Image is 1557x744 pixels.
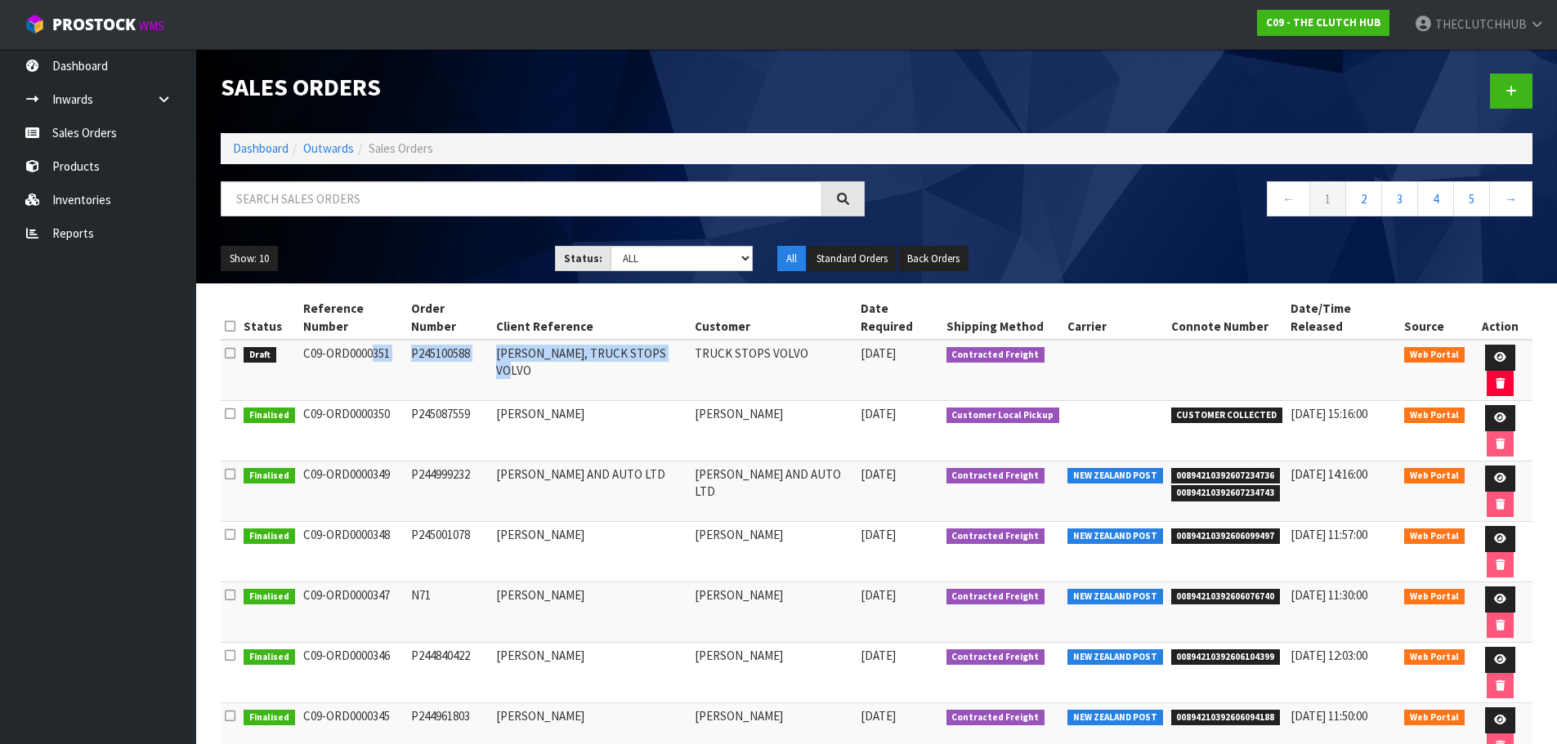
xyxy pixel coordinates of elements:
[946,710,1045,726] span: Contracted Freight
[492,522,690,582] td: [PERSON_NAME]
[946,649,1045,666] span: Contracted Freight
[299,461,408,522] td: C09-ORD0000349
[898,246,969,272] button: Back Orders
[492,340,690,401] td: [PERSON_NAME], TRUCK STOPS VOLVO
[1404,408,1465,424] span: Web Portal
[1453,181,1490,216] a: 5
[1469,296,1532,340] th: Action
[1067,710,1163,726] span: NEW ZEALAND POST
[1435,16,1527,32] span: THECLUTCHHUB
[1489,181,1532,216] a: →
[244,468,295,484] span: Finalised
[407,401,492,461] td: P245087559
[299,522,408,582] td: C09-ORD0000348
[1404,710,1465,726] span: Web Portal
[1291,466,1367,482] span: [DATE] 14:16:00
[407,643,492,703] td: P244840422
[691,522,857,582] td: [PERSON_NAME]
[946,468,1045,484] span: Contracted Freight
[1267,181,1310,216] a: ←
[492,296,690,340] th: Client Reference
[244,528,295,545] span: Finalised
[1404,649,1465,666] span: Web Portal
[492,643,690,703] td: [PERSON_NAME]
[861,648,896,663] span: [DATE]
[1400,296,1469,340] th: Source
[407,522,492,582] td: P245001078
[777,246,806,272] button: All
[221,181,822,216] input: Search sales orders
[1171,710,1281,726] span: 00894210392606094188
[1171,408,1283,424] span: CUSTOMER COLLECTED
[691,461,857,522] td: [PERSON_NAME] AND AUTO LTD
[1404,468,1465,484] span: Web Portal
[946,347,1045,363] span: Contracted Freight
[1291,587,1367,603] span: [DATE] 11:30:00
[1309,181,1346,216] a: 1
[407,461,492,522] td: P244999232
[303,140,354,156] a: Outwards
[1063,296,1167,340] th: Carrier
[492,461,690,522] td: [PERSON_NAME] AND AUTO LTD
[1171,649,1281,666] span: 00894210392606104399
[492,401,690,461] td: [PERSON_NAME]
[1067,589,1163,605] span: NEW ZEALAND POST
[492,582,690,643] td: [PERSON_NAME]
[25,14,45,34] img: cube-alt.png
[1291,406,1367,421] span: [DATE] 15:16:00
[244,589,295,605] span: Finalised
[861,406,896,421] span: [DATE]
[1067,528,1163,545] span: NEW ZEALAND POST
[1067,468,1163,484] span: NEW ZEALAND POST
[1291,648,1367,663] span: [DATE] 12:03:00
[946,408,1060,424] span: Customer Local Pickup
[946,528,1045,545] span: Contracted Freight
[1404,347,1465,363] span: Web Portal
[299,296,408,340] th: Reference Number
[942,296,1064,340] th: Shipping Method
[861,587,896,603] span: [DATE]
[861,466,896,482] span: [DATE]
[299,582,408,643] td: C09-ORD0000347
[1171,528,1281,545] span: 00894210392606099497
[233,140,289,156] a: Dashboard
[1171,468,1281,484] span: 00894210392607234736
[52,14,136,35] span: ProStock
[1291,708,1367,724] span: [DATE] 11:50:00
[861,527,896,542] span: [DATE]
[244,347,276,363] span: Draft
[244,408,295,424] span: Finalised
[1171,589,1281,605] span: 00894210392606076740
[691,296,857,340] th: Customer
[299,401,408,461] td: C09-ORD0000350
[1067,649,1163,666] span: NEW ZEALAND POST
[1286,296,1400,340] th: Date/Time Released
[299,643,408,703] td: C09-ORD0000346
[139,18,164,33] small: WMS
[1171,485,1281,501] span: 00894210392607234743
[244,710,295,726] span: Finalised
[1404,528,1465,545] span: Web Portal
[221,74,865,100] h1: Sales Orders
[861,708,896,724] span: [DATE]
[407,340,492,401] td: P245100588
[691,582,857,643] td: [PERSON_NAME]
[889,181,1533,221] nav: Page navigation
[239,296,299,340] th: Status
[1417,181,1454,216] a: 4
[407,582,492,643] td: N71
[691,643,857,703] td: [PERSON_NAME]
[1404,589,1465,605] span: Web Portal
[861,345,896,361] span: [DATE]
[691,340,857,401] td: TRUCK STOPS VOLVO
[221,246,278,272] button: Show: 10
[244,649,295,666] span: Finalised
[946,589,1045,605] span: Contracted Freight
[691,401,857,461] td: [PERSON_NAME]
[407,296,492,340] th: Order Number
[1345,181,1382,216] a: 2
[1381,181,1418,216] a: 3
[369,140,433,156] span: Sales Orders
[808,246,897,272] button: Standard Orders
[564,252,602,265] strong: Status:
